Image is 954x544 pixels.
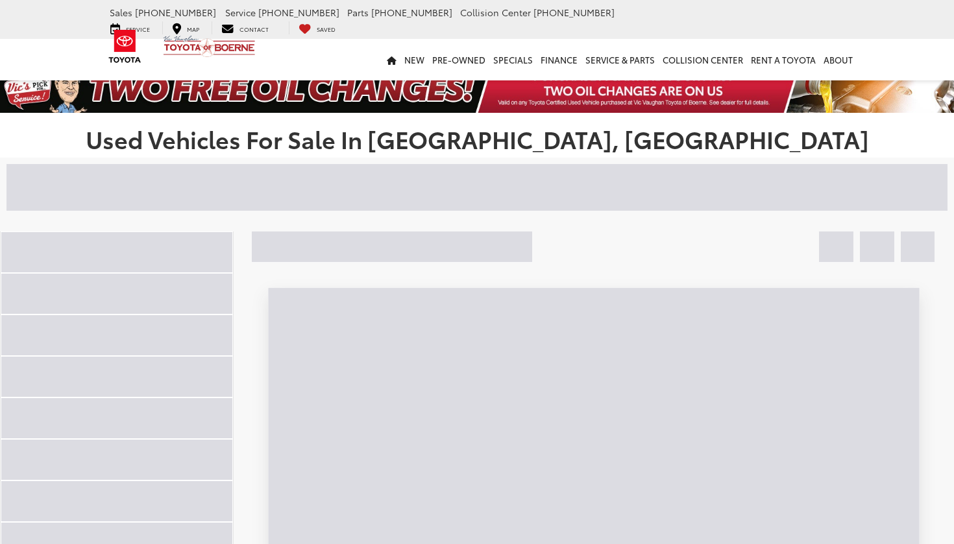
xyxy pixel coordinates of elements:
[212,21,278,34] a: Contact
[747,39,820,80] a: Rent a Toyota
[489,39,537,80] a: Specials
[258,6,339,19] span: [PHONE_NUMBER]
[460,6,531,19] span: Collision Center
[820,39,857,80] a: About
[135,6,216,19] span: [PHONE_NUMBER]
[110,6,132,19] span: Sales
[101,25,149,67] img: Toyota
[317,25,336,33] span: Saved
[400,39,428,80] a: New
[537,39,581,80] a: Finance
[163,35,256,58] img: Vic Vaughan Toyota of Boerne
[659,39,747,80] a: Collision Center
[289,21,345,34] a: My Saved Vehicles
[225,6,256,19] span: Service
[347,6,369,19] span: Parts
[581,39,659,80] a: Service & Parts: Opens in a new tab
[101,21,160,34] a: Service
[383,39,400,80] a: Home
[162,21,209,34] a: Map
[428,39,489,80] a: Pre-Owned
[371,6,452,19] span: [PHONE_NUMBER]
[533,6,615,19] span: [PHONE_NUMBER]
